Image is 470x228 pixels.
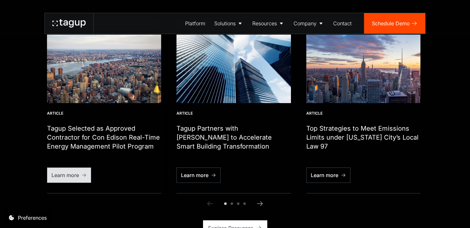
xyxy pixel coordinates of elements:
div: Learn more [311,171,338,179]
div: Article [47,111,161,116]
a: Learn more [47,167,91,183]
div: 1 / 6 [43,20,165,197]
div: Learn more [181,171,208,179]
span: Go to slide 4 [243,202,246,205]
h1: Tagup Partners with [PERSON_NAME] to Accelerate Smart Building Transformation [176,124,291,151]
a: Company [289,13,329,34]
div: 3 / 6 [302,20,424,197]
h1: Top Strategies to Meet Emissions Limits under [US_STATE] City’s Local Law 97 [306,124,420,151]
span: Go to slide 2 [231,202,233,205]
span: Go to slide 3 [237,202,239,205]
a: Learn more [176,167,221,183]
div: Solutions [214,20,236,27]
h1: Tagup Selected as Approved Contractor for Con Edison Real-Time Energy Management Pilot Program [47,124,161,151]
div: Company [294,20,317,27]
div: Preferences [18,214,47,222]
div: Resources [252,20,277,27]
a: Next slide [254,197,266,210]
a: Schedule Demo [364,13,425,34]
div: Article [176,111,291,116]
div: Platform [185,20,205,27]
div: Schedule Demo [372,20,410,27]
div: 2 / 6 [173,20,294,197]
div: Article [306,111,420,116]
a: Resources [248,13,289,34]
a: Contact [329,13,356,34]
span: Go to slide 1 [224,202,227,205]
img: Tagup and Neeve partner to accelerate smart building transformation [176,35,291,103]
div: Learn more [51,171,79,179]
div: Contact [333,20,352,27]
a: Learn more [306,167,350,183]
a: Platform [181,13,210,34]
a: Solutions [210,13,248,34]
a: Previous slide [204,197,216,210]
